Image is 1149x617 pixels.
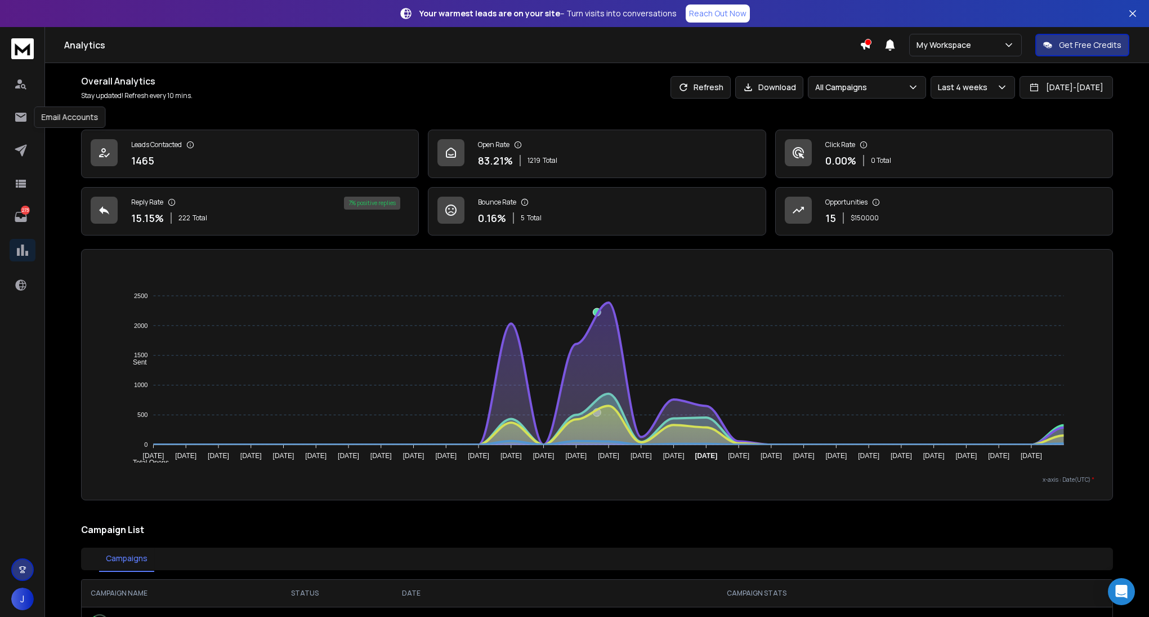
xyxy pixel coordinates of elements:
tspan: [DATE] [761,452,782,460]
tspan: [DATE] [240,452,262,460]
p: Download [758,82,796,93]
tspan: [DATE] [631,452,652,460]
span: 222 [178,214,190,223]
tspan: [DATE] [988,452,1009,460]
tspan: [DATE] [598,452,619,460]
tspan: [DATE] [500,452,522,460]
a: Open Rate83.21%1219Total [428,130,766,178]
p: Bounce Rate [478,198,516,207]
h2: Campaign List [81,523,1113,536]
a: Opportunities15$150000 [775,187,1113,236]
tspan: [DATE] [436,452,457,460]
p: 0.00 % [825,153,856,168]
tspan: [DATE] [273,452,294,460]
button: Campaigns [99,546,154,572]
tspan: [DATE] [956,452,977,460]
a: Click Rate0.00%0 Total [775,130,1113,178]
p: 273 [21,206,30,215]
tspan: [DATE] [695,452,718,460]
p: 83.21 % [478,153,513,168]
tspan: [DATE] [338,452,359,460]
p: Refresh [694,82,723,93]
tspan: [DATE] [858,452,879,460]
a: Bounce Rate0.16%5Total [428,187,766,236]
p: 15.15 % [131,210,164,226]
th: STATUS [252,580,357,607]
tspan: [DATE] [566,452,587,460]
tspan: [DATE] [891,452,912,460]
tspan: 500 [137,411,147,418]
p: Open Rate [478,140,509,149]
span: Total [543,156,557,165]
p: 0.16 % [478,210,506,226]
th: CAMPAIGN STATS [465,580,1048,607]
th: CAMPAIGN NAME [82,580,252,607]
a: Reply Rate15.15%222Total7% positive replies [81,187,419,236]
p: Get Free Credits [1059,39,1121,51]
a: 273 [10,206,32,228]
tspan: 2500 [134,292,147,299]
p: x-axis : Date(UTC) [100,476,1094,484]
tspan: [DATE] [208,452,229,460]
span: Total Opens [124,459,169,467]
tspan: [DATE] [533,452,555,460]
span: Sent [124,358,147,366]
img: logo [11,38,34,59]
p: 15 [825,210,836,226]
button: J [11,588,34,610]
tspan: [DATE] [923,452,945,460]
span: Total [193,214,207,223]
p: All Campaigns [815,82,871,93]
a: Reach Out Now [686,5,750,23]
p: Click Rate [825,140,855,149]
tspan: [DATE] [468,452,489,460]
tspan: 0 [145,441,148,448]
tspan: [DATE] [826,452,847,460]
p: 1465 [131,153,154,168]
tspan: 1500 [134,352,147,358]
p: Leads Contacted [131,140,182,149]
tspan: [DATE] [728,452,749,460]
button: Refresh [670,76,731,99]
p: – Turn visits into conversations [419,8,677,19]
p: Reach Out Now [689,8,746,19]
a: Leads Contacted1465 [81,130,419,178]
div: Open Intercom Messenger [1108,578,1135,605]
p: Opportunities [825,198,868,207]
div: 7 % positive replies [344,197,400,210]
button: Get Free Credits [1035,34,1129,56]
tspan: [DATE] [403,452,424,460]
tspan: 2000 [134,322,147,329]
div: Email Accounts [34,106,106,128]
tspan: [DATE] [793,452,815,460]
button: [DATE]-[DATE] [1020,76,1113,99]
th: DATE [358,580,465,607]
tspan: [DATE] [370,452,392,460]
span: 1219 [527,156,540,165]
h1: Overall Analytics [81,74,193,88]
tspan: [DATE] [176,452,197,460]
p: Last 4 weeks [938,82,992,93]
tspan: [DATE] [663,452,685,460]
p: Stay updated! Refresh every 10 mins. [81,91,193,100]
tspan: [DATE] [143,452,164,460]
tspan: [DATE] [306,452,327,460]
p: 0 Total [871,156,891,165]
strong: Your warmest leads are on your site [419,8,560,19]
p: $ 150000 [851,214,879,223]
p: Reply Rate [131,198,163,207]
tspan: 1000 [134,381,147,388]
span: Total [527,214,542,223]
tspan: [DATE] [1021,452,1042,460]
button: Download [735,76,803,99]
span: 5 [521,214,525,223]
h1: Analytics [64,38,860,52]
p: My Workspace [916,39,976,51]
